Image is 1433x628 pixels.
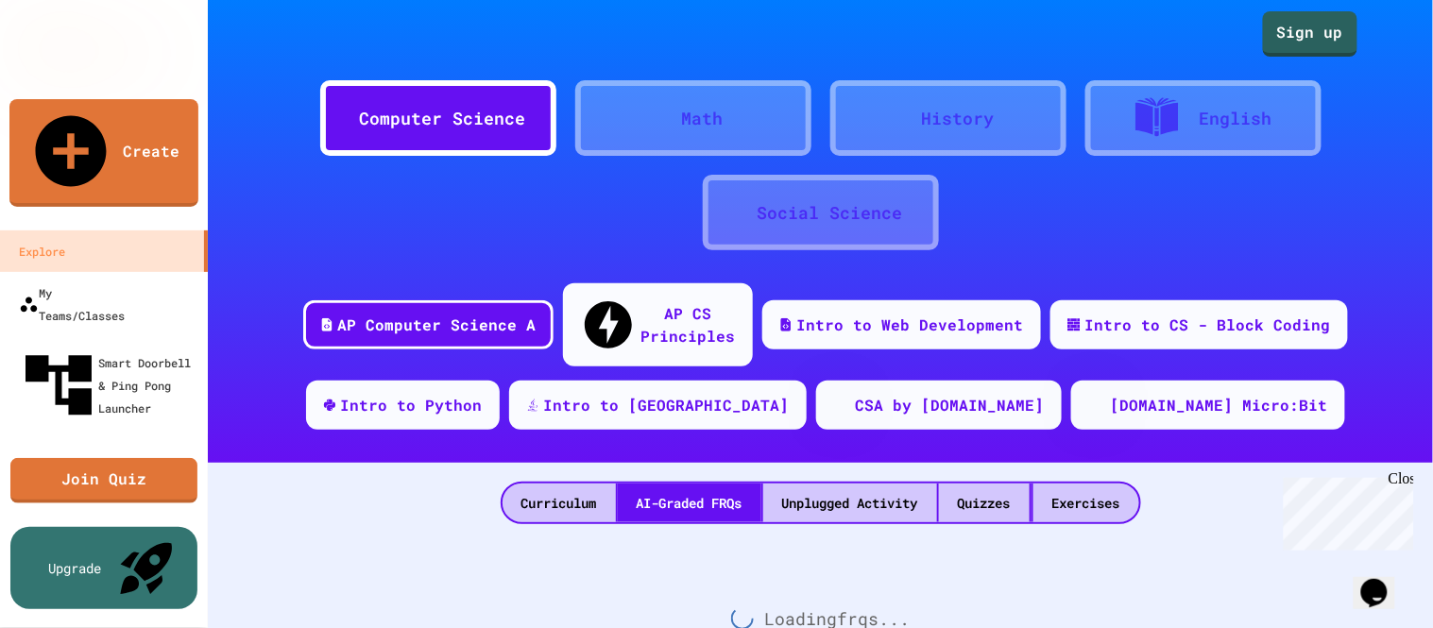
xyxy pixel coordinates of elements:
a: Join Quiz [10,458,197,503]
div: Intro to Python [341,394,483,416]
div: AI-Graded FRQs [618,484,761,522]
div: Explore [19,240,65,263]
div: Math [682,106,724,131]
div: AP CS Principles [641,302,736,348]
div: Smart Doorbell & Ping Pong Launcher [19,346,200,425]
div: Curriculum [503,484,616,522]
iframe: chat widget [1276,470,1414,551]
div: Intro to [GEOGRAPHIC_DATA] [544,394,790,416]
a: Create [9,99,198,207]
img: CODE_logo_RGB.png [1088,399,1101,412]
div: History [921,106,994,131]
div: AP Computer Science A [338,314,537,336]
div: Quizzes [939,484,1030,522]
a: Sign up [1263,11,1357,57]
div: Chat with us now!Close [8,8,130,120]
div: Intro to CS - Block Coding [1085,314,1331,336]
div: CSA by [DOMAIN_NAME] [856,394,1045,416]
div: Social Science [758,200,903,226]
div: Computer Science [360,106,526,131]
img: logo-orange.svg [19,19,189,68]
div: My Teams/Classes [19,281,125,327]
div: Intro to Web Development [797,314,1024,336]
div: Upgrade [48,558,101,578]
iframe: chat widget [1354,552,1414,609]
div: [DOMAIN_NAME] Micro:Bit [1111,394,1328,416]
div: Exercises [1033,484,1139,522]
div: English [1200,106,1272,131]
img: CODE_logo_RGB.png [833,399,846,412]
div: Unplugged Activity [763,484,937,522]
